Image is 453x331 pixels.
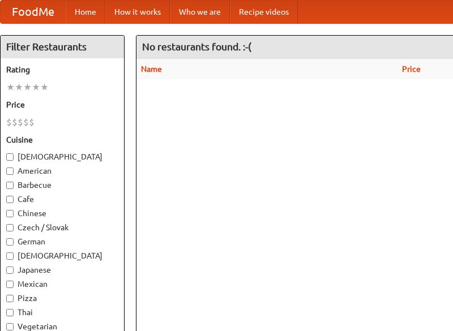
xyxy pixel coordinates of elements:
label: German [6,236,118,247]
a: Price [402,65,421,74]
li: $ [12,116,18,128]
li: ★ [40,81,49,93]
label: Chinese [6,208,118,219]
input: Thai [6,309,14,316]
a: How it works [105,1,170,23]
li: ★ [15,81,23,93]
input: Vegetarian [6,323,14,330]
label: Czech / Slovak [6,222,118,233]
input: Mexican [6,281,14,288]
li: $ [18,116,23,128]
a: Home [66,1,105,23]
label: Barbecue [6,179,118,191]
a: FoodMe [1,1,66,23]
input: Pizza [6,295,14,302]
a: Name [141,65,162,74]
input: Czech / Slovak [6,224,14,231]
h4: Filter Restaurants [1,36,124,58]
input: Chinese [6,210,14,217]
input: American [6,167,14,175]
a: Who we are [170,1,230,23]
input: Barbecue [6,182,14,189]
li: $ [6,116,12,128]
label: [DEMOGRAPHIC_DATA] [6,250,118,261]
a: Recipe videos [230,1,298,23]
label: Mexican [6,278,118,290]
h5: Price [6,99,118,110]
ng-pluralize: No restaurants found. :-( [142,41,251,52]
label: Cafe [6,194,118,205]
input: Cafe [6,196,14,203]
label: Thai [6,307,118,318]
label: American [6,165,118,177]
li: ★ [32,81,40,93]
label: Pizza [6,293,118,304]
h5: Rating [6,64,118,75]
label: [DEMOGRAPHIC_DATA] [6,151,118,162]
input: German [6,238,14,246]
li: ★ [23,81,32,93]
input: [DEMOGRAPHIC_DATA] [6,252,14,260]
li: $ [29,116,35,128]
h5: Cuisine [6,134,118,145]
li: $ [23,116,29,128]
label: Japanese [6,264,118,276]
input: [DEMOGRAPHIC_DATA] [6,153,14,161]
li: ★ [6,81,15,93]
input: Japanese [6,266,14,274]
